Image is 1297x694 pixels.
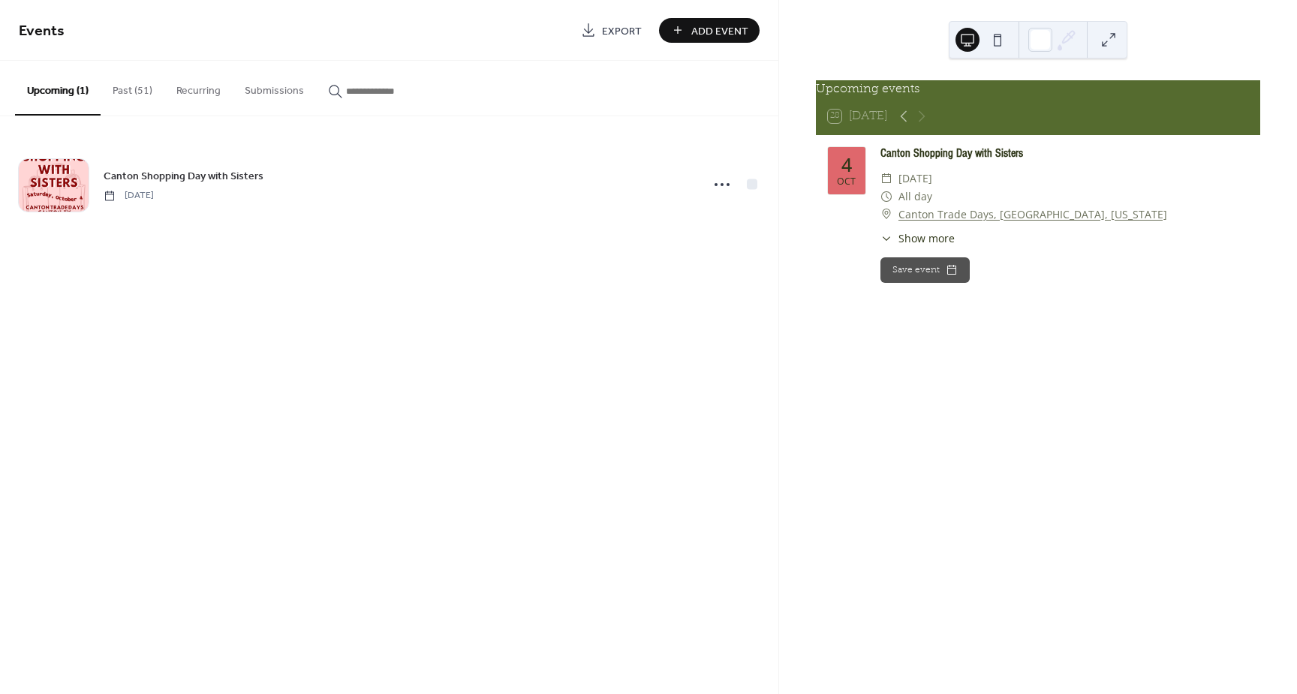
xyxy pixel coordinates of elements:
span: Events [19,17,65,46]
a: Canton Trade Days, [GEOGRAPHIC_DATA], [US_STATE] [898,206,1167,224]
div: ​ [880,230,892,246]
a: Canton Shopping Day with Sisters [104,167,263,185]
div: Oct [837,177,856,187]
button: Save event [880,257,970,283]
span: [DATE] [104,189,154,203]
button: Past (51) [101,61,164,114]
div: ​ [880,206,892,224]
span: Canton Shopping Day with Sisters [104,169,263,185]
button: Recurring [164,61,233,114]
span: Export [602,23,642,39]
a: Export [570,18,653,43]
div: 4 [841,155,852,174]
button: Add Event [659,18,760,43]
span: Show more [898,230,955,246]
span: Add Event [691,23,748,39]
div: Upcoming events [816,80,1260,98]
button: ​Show more [880,230,955,246]
span: [DATE] [898,170,932,188]
button: Submissions [233,61,316,114]
div: Canton Shopping Day with Sisters [880,144,1248,162]
div: ​ [880,170,892,188]
span: All day [898,188,932,206]
div: ​ [880,188,892,206]
button: Upcoming (1) [15,61,101,116]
